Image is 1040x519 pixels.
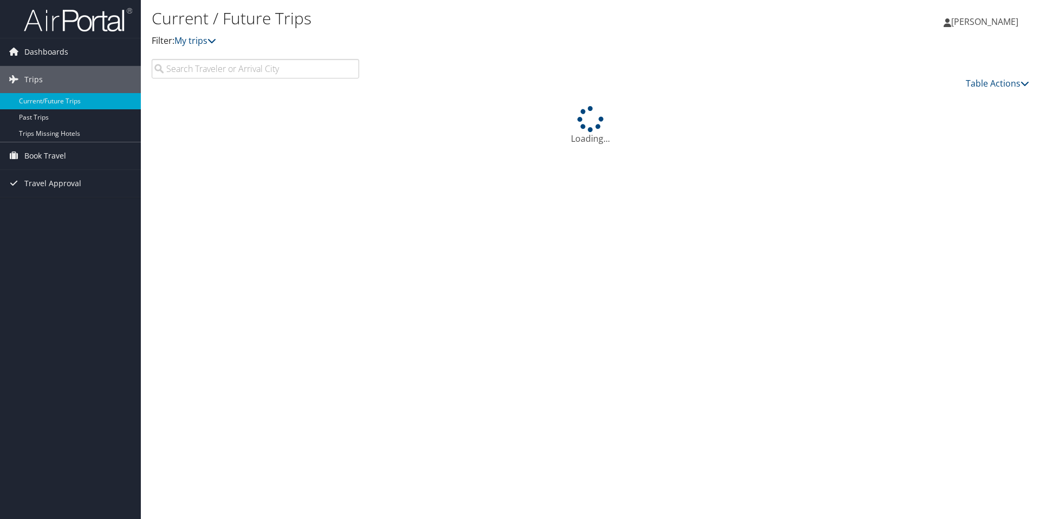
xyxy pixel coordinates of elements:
span: Dashboards [24,38,68,65]
input: Search Traveler or Arrival City [152,59,359,78]
h1: Current / Future Trips [152,7,737,30]
span: Travel Approval [24,170,81,197]
div: Loading... [152,106,1029,145]
p: Filter: [152,34,737,48]
img: airportal-logo.png [24,7,132,32]
span: Book Travel [24,142,66,169]
a: Table Actions [966,77,1029,89]
span: Trips [24,66,43,93]
a: My trips [174,35,216,47]
span: [PERSON_NAME] [951,16,1018,28]
a: [PERSON_NAME] [944,5,1029,38]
